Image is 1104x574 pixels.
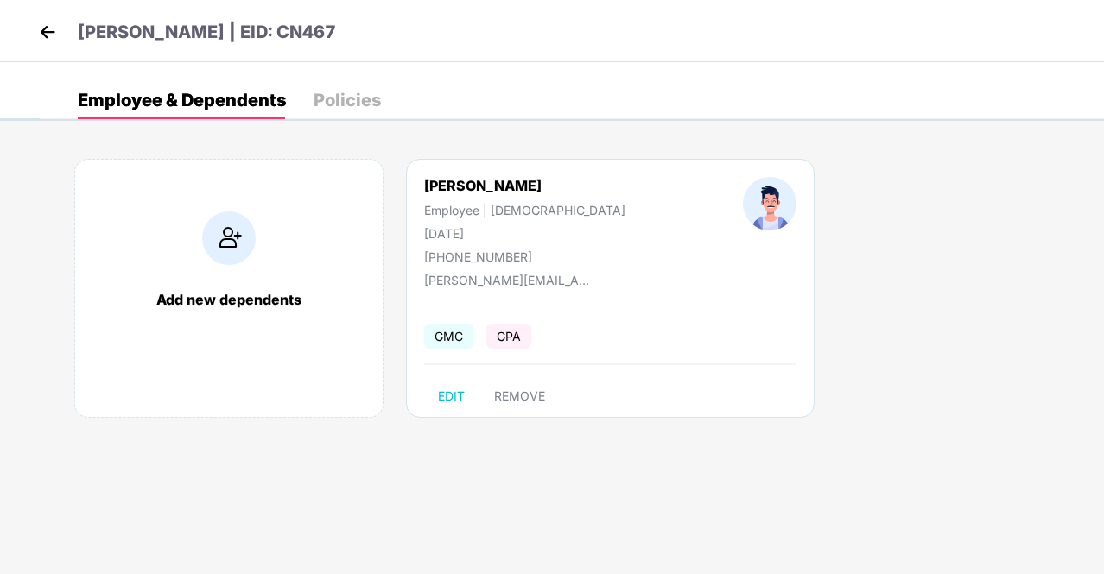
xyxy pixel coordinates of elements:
img: addIcon [202,211,256,265]
span: GMC [424,324,473,349]
button: REMOVE [480,382,559,410]
img: profileImage [743,177,796,230]
div: [PERSON_NAME][EMAIL_ADDRESS][DOMAIN_NAME] [424,273,597,287]
div: Add new dependents [92,291,365,308]
span: GPA [486,324,531,349]
span: EDIT [438,389,465,403]
div: [DATE] [424,226,625,241]
img: back [35,19,60,45]
div: Employee | [DEMOGRAPHIC_DATA] [424,203,625,218]
button: EDIT [424,382,479,410]
div: Policies [314,91,381,109]
span: REMOVE [494,389,545,403]
div: [PHONE_NUMBER] [424,249,625,264]
div: [PERSON_NAME] [424,177,625,194]
div: Employee & Dependents [78,91,286,109]
p: [PERSON_NAME] | EID: CN467 [78,19,336,46]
